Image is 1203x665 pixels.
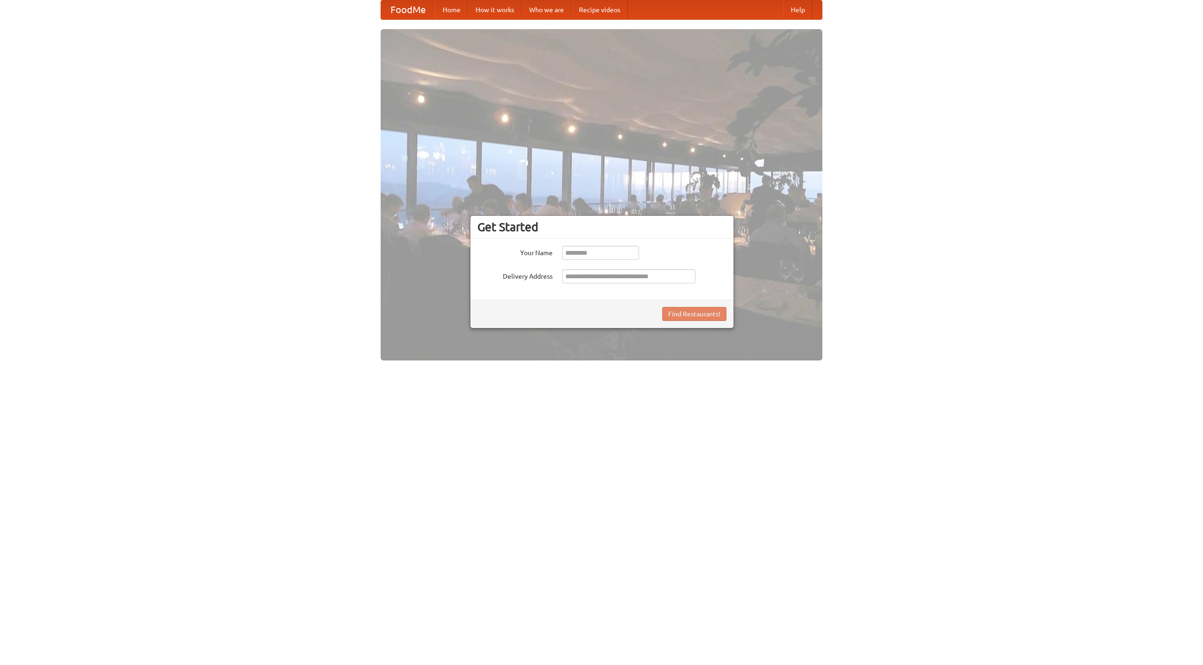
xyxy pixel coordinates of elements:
h3: Get Started [477,220,726,234]
label: Your Name [477,246,553,258]
a: How it works [468,0,522,19]
a: Recipe videos [571,0,628,19]
button: Find Restaurants! [662,307,726,321]
a: FoodMe [381,0,435,19]
a: Home [435,0,468,19]
a: Who we are [522,0,571,19]
a: Help [783,0,812,19]
label: Delivery Address [477,269,553,281]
